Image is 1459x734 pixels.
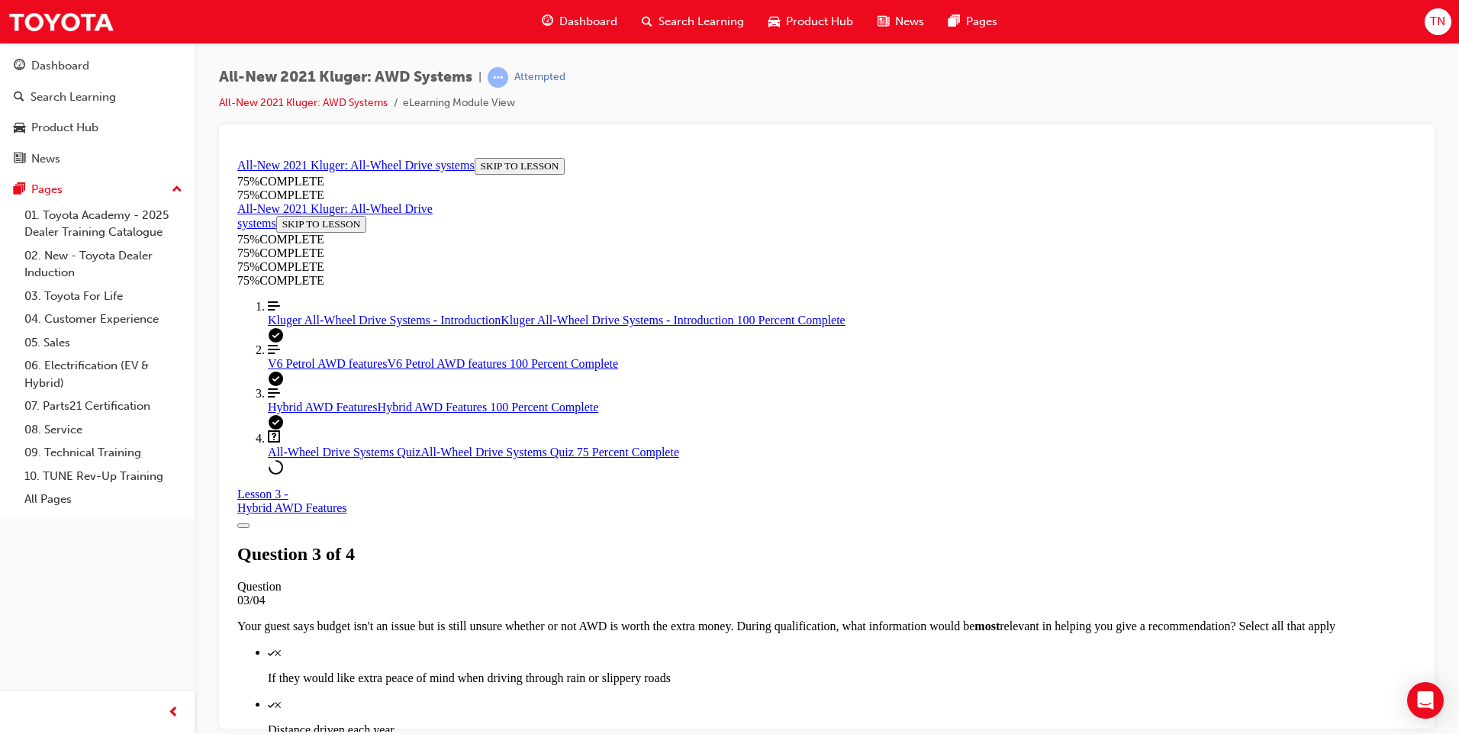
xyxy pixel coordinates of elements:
[37,148,1185,175] a: Kluger All-Wheel Drive Systems - Introduction 100 Percent Complete
[31,150,60,168] div: News
[6,145,188,173] a: News
[6,148,1185,324] nav: Course Outline
[743,468,768,481] strong: most
[37,294,189,307] span: All-Wheel Drive Systems Quiz
[488,67,508,88] span: learningRecordVerb_ATTEMPT-icon
[6,81,208,95] div: 75 % COMPLETE
[630,6,756,37] a: search-iconSearch Learning
[219,69,472,86] span: All-New 2021 Kluger: AWD Systems
[37,235,1185,262] a: Hybrid AWD Features 100 Percent Complete
[43,550,50,556] svg: X mark
[1430,13,1445,31] span: TN
[18,465,188,488] a: 10. TUNE Rev-Up Training
[6,122,1185,136] div: 75 % COMPLETE
[6,372,18,376] button: Toggle Course Overview
[8,5,114,39] img: Trak
[14,121,25,135] span: car-icon
[6,6,1185,324] section: Course Overview
[6,95,208,108] div: 75 % COMPLETE
[31,57,89,75] div: Dashboard
[18,488,188,511] a: All Pages
[6,6,1185,50] section: Course Information
[403,95,515,112] li: eLearning Module View
[6,392,1185,413] h1: Question 3 of 4
[949,12,960,31] span: pages-icon
[14,91,24,105] span: search-icon
[18,307,188,331] a: 04. Customer Experience
[1407,682,1444,719] div: Open Intercom Messenger
[168,703,179,723] span: prev-icon
[1425,8,1451,35] button: TN
[156,205,387,218] span: V6 Petrol AWD features 100 Percent Complete
[31,119,98,137] div: Product Hub
[6,349,116,363] div: Hybrid AWD Features
[37,162,269,175] span: Kluger All-Wheel Drive Systems - Introduction
[6,336,116,363] a: Lesson 3 - Hybrid AWD Features
[14,183,25,197] span: pages-icon
[514,70,565,85] div: Attempted
[31,89,116,106] div: Search Learning
[18,331,188,355] a: 05. Sales
[18,418,188,442] a: 08. Service
[6,83,188,111] a: Search Learning
[6,23,1185,37] div: 75 % COMPLETE
[542,12,553,31] span: guage-icon
[756,6,865,37] a: car-iconProduct Hub
[14,153,25,166] span: news-icon
[6,175,188,204] button: Pages
[6,428,1185,442] div: Question
[659,13,744,31] span: Search Learning
[37,192,1185,219] a: V6 Petrol AWD features 100 Percent Complete
[18,441,188,465] a: 09. Technical Training
[478,69,482,86] span: |
[768,12,780,31] span: car-icon
[37,205,156,218] span: V6 Petrol AWD features
[18,354,188,394] a: 06. Electrification (EV & Hybrid)
[6,49,188,175] button: DashboardSearch LearningProduct HubNews
[18,394,188,418] a: 07. Parts21 Certification
[18,204,188,244] a: 01. Toyota Academy - 2025 Dealer Training Catalogue
[18,244,188,285] a: 02. New - Toyota Dealer Induction
[6,108,1185,122] div: 75 % COMPLETE
[6,442,1185,456] div: 03/04
[31,181,63,198] div: Pages
[189,294,448,307] span: All-Wheel Drive Systems Quiz 75 Percent Complete
[172,180,182,200] span: up-icon
[530,6,630,37] a: guage-iconDashboard
[147,249,368,262] span: Hybrid AWD Features 100 Percent Complete
[878,12,889,31] span: news-icon
[642,12,652,31] span: search-icon
[37,551,43,556] svg: Check mark
[269,162,614,175] span: Kluger All-Wheel Drive Systems - Introduction 100 Percent Complete
[219,96,388,109] a: All-New 2021 Kluger: AWD Systems
[6,37,1185,50] div: 75 % COMPLETE
[6,50,201,78] a: All-New 2021 Kluger: All-Wheel Drive systems
[786,13,853,31] span: Product Hub
[37,520,1185,533] p: If they would like extra peace of mind when driving through rain or slippery roads
[18,285,188,308] a: 03. Toyota For Life
[6,52,188,80] a: Dashboard
[6,336,116,363] div: Lesson 3 -
[6,50,208,108] section: Course Information
[6,114,188,142] a: Product Hub
[37,499,43,504] svg: Check mark
[37,249,147,262] span: Hybrid AWD Features
[936,6,1010,37] a: pages-iconPages
[895,13,924,31] span: News
[43,498,50,504] svg: X mark
[45,64,136,81] button: SKIP TO LESSON
[966,13,997,31] span: Pages
[865,6,936,37] a: news-iconNews
[6,468,1185,481] p: Your guest says budget isn't an issue but is still unsure whether or not AWD is worth the extra m...
[243,6,334,23] button: SKIP TO LESSON
[14,60,25,73] span: guage-icon
[37,571,1185,585] p: Distance driven each year
[559,13,617,31] span: Dashboard
[37,278,1185,307] a: All-Wheel Drive Systems Quiz 75 Percent Complete
[6,7,243,20] a: All-New 2021 Kluger: All-Wheel Drive systems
